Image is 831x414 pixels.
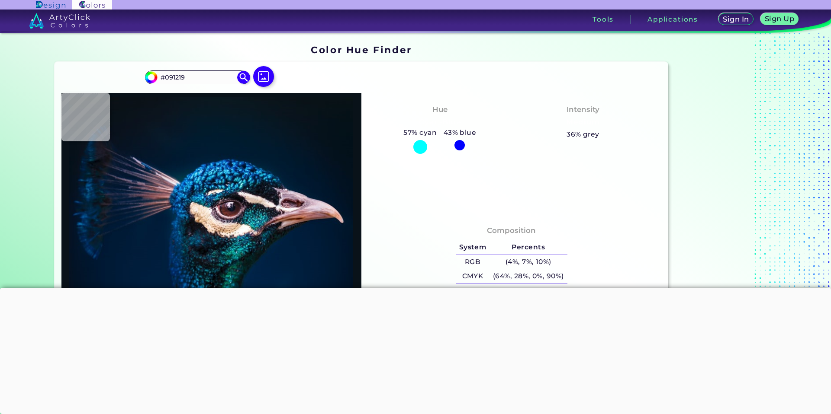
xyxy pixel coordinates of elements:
[490,240,567,255] h5: Percents
[763,14,797,25] a: Sign Up
[456,255,490,269] h5: RGB
[490,255,567,269] h5: (4%, 7%, 10%)
[440,127,480,138] h5: 43% blue
[766,16,793,22] h5: Sign Up
[593,16,614,22] h3: Tools
[36,1,65,9] img: ArtyClick Design logo
[456,269,490,283] h5: CMYK
[400,127,440,138] h5: 57% cyan
[66,97,357,392] img: img_pavlin.jpg
[720,14,752,25] a: Sign In
[29,13,90,29] img: logo_artyclick_colors_white.svg
[237,71,250,84] img: icon search
[253,66,274,87] img: icon picture
[567,129,599,140] h5: 36% grey
[311,43,412,56] h1: Color Hue Finder
[563,117,603,127] h3: Medium
[456,240,490,255] h5: System
[415,117,464,127] h3: Cyan-Blue
[567,103,599,116] h4: Intensity
[724,16,747,22] h5: Sign In
[487,224,536,237] h4: Composition
[647,16,698,22] h3: Applications
[490,269,567,283] h5: (64%, 28%, 0%, 90%)
[672,41,780,406] iframe: Advertisement
[157,71,238,83] input: type color..
[432,103,448,116] h4: Hue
